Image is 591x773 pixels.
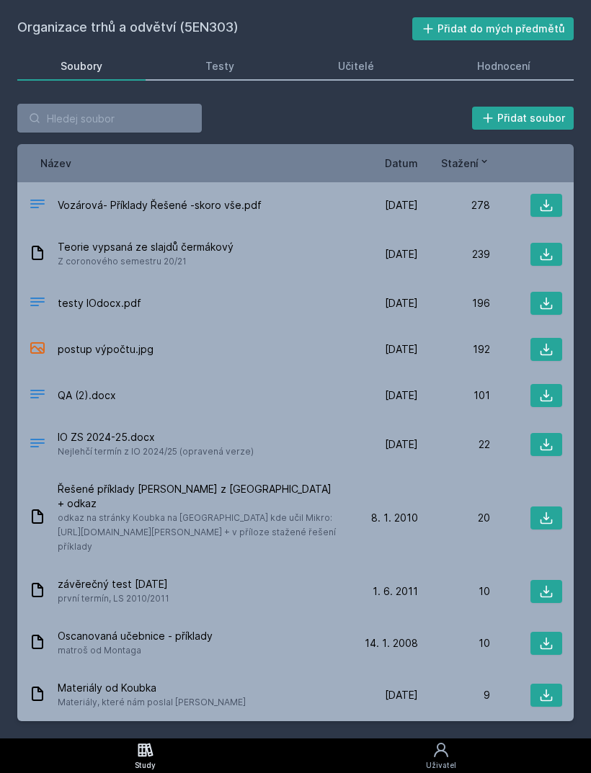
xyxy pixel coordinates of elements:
[418,437,490,452] div: 22
[441,156,479,171] span: Stažení
[418,688,490,702] div: 9
[418,511,490,525] div: 20
[418,342,490,357] div: 192
[441,156,490,171] button: Stažení
[58,430,254,444] span: IO ZS 2024-25.docx
[205,59,234,73] div: Testy
[385,296,418,310] span: [DATE]
[371,511,418,525] span: 8. 1. 2010
[412,17,574,40] button: Přidat do mých předmětů
[426,760,456,771] div: Uživatel
[385,198,418,213] span: [DATE]
[385,688,418,702] span: [DATE]
[29,339,46,360] div: JPG
[58,296,141,310] span: testy IOdocx.pdf
[58,342,154,357] span: postup výpočtu.jpg
[17,17,412,40] h2: Organizace trhů a odvětví (5EN303)
[29,385,46,406] div: DOCX
[135,760,156,771] div: Study
[29,293,46,314] div: PDF
[385,247,418,262] span: [DATE]
[29,195,46,216] div: PDF
[58,577,169,591] span: závěrečný test [DATE]
[58,681,246,695] span: Materiály od Koubka
[58,591,169,606] span: první termín, LS 2010/2011
[58,695,246,710] span: Materiály, které nám poslal [PERSON_NAME]
[418,296,490,310] div: 196
[58,511,340,554] span: odkaz na stránky Koubka na [GEOGRAPHIC_DATA] kde učil Mikro: [URL][DOMAIN_NAME][PERSON_NAME] + v ...
[58,482,340,511] span: Řešené příklady [PERSON_NAME] z [GEOGRAPHIC_DATA] + odkaz
[418,247,490,262] div: 239
[17,52,146,81] a: Soubory
[385,342,418,357] span: [DATE]
[40,156,71,171] button: Název
[385,437,418,452] span: [DATE]
[163,52,278,81] a: Testy
[477,59,530,73] div: Hodnocení
[29,434,46,455] div: DOCX
[472,107,574,130] button: Přidat soubor
[61,59,102,73] div: Soubory
[373,584,418,599] span: 1. 6. 2011
[295,52,417,81] a: Učitelé
[58,240,234,254] span: Teorie vypsaná ze slajdů čermákový
[58,254,234,269] span: Z coronového semestru 20/21
[418,198,490,213] div: 278
[17,104,202,133] input: Hledej soubor
[338,59,374,73] div: Učitelé
[58,444,254,459] span: Nejlehčí termín z IO 2024/25 (opravená verze)
[385,388,418,403] span: [DATE]
[418,584,490,599] div: 10
[58,629,213,643] span: Oscanovaná učebnice - příklady
[58,388,116,403] span: QA (2).docx
[365,636,418,651] span: 14. 1. 2008
[418,388,490,403] div: 101
[435,52,574,81] a: Hodnocení
[58,198,262,213] span: Vozárová- Příklady Řešené -skoro vše.pdf
[418,636,490,651] div: 10
[58,643,213,658] span: matroš od Montaga
[385,156,418,171] button: Datum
